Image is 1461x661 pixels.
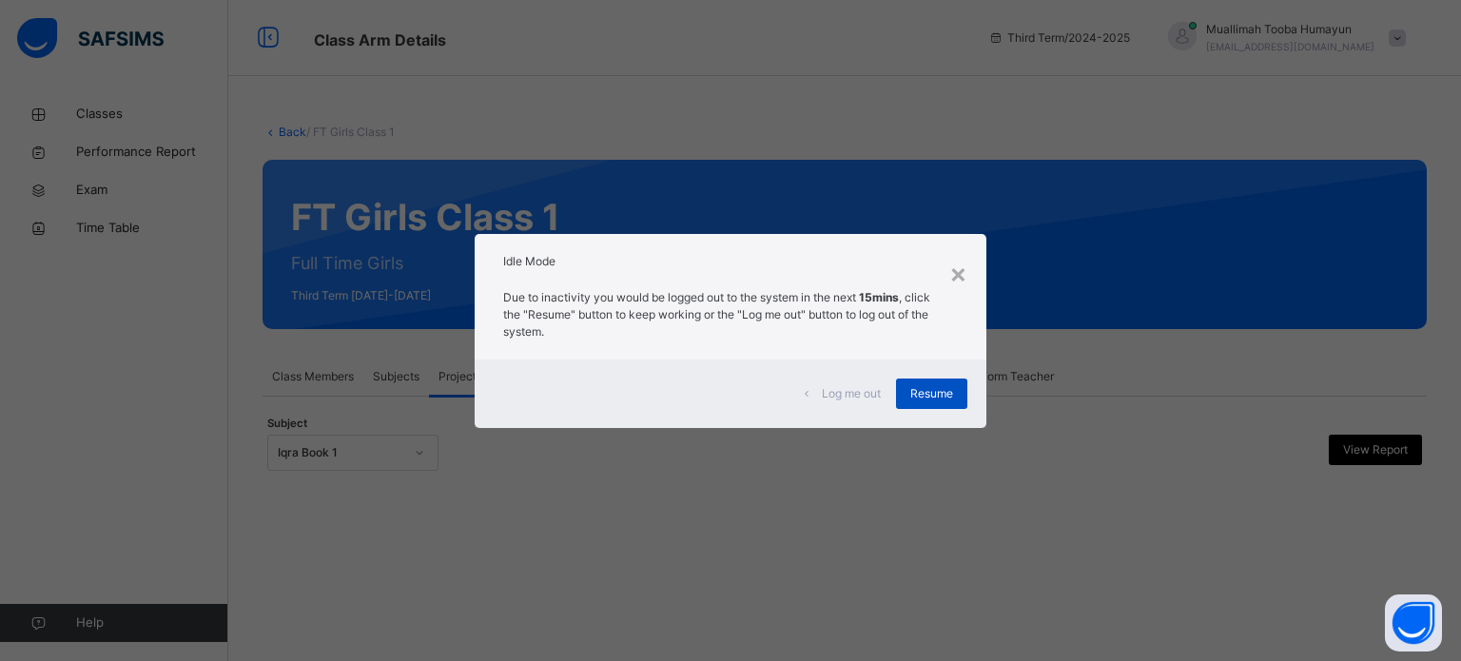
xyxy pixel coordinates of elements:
div: × [949,253,967,293]
span: Log me out [822,385,881,402]
h2: Idle Mode [503,253,958,270]
button: Open asap [1385,594,1442,651]
strong: 15mins [859,290,899,304]
span: Resume [910,385,953,402]
p: Due to inactivity you would be logged out to the system in the next , click the "Resume" button t... [503,289,958,340]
